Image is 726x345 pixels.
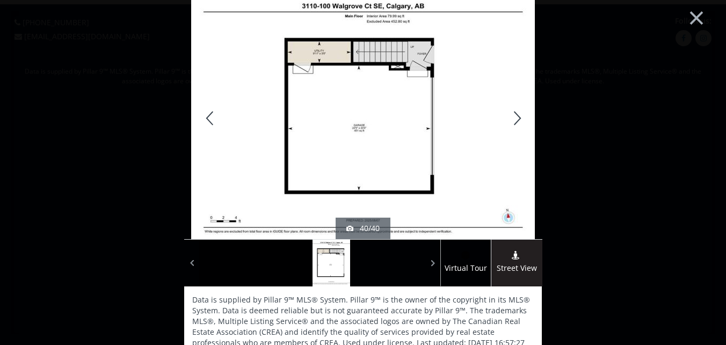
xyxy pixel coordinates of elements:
a: virtual tour iconVirtual Tour [440,240,491,286]
span: Street View [491,262,542,275]
span: Virtual Tour [440,262,491,275]
img: virtual tour icon [460,251,471,260]
div: 40/40 [346,223,380,234]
